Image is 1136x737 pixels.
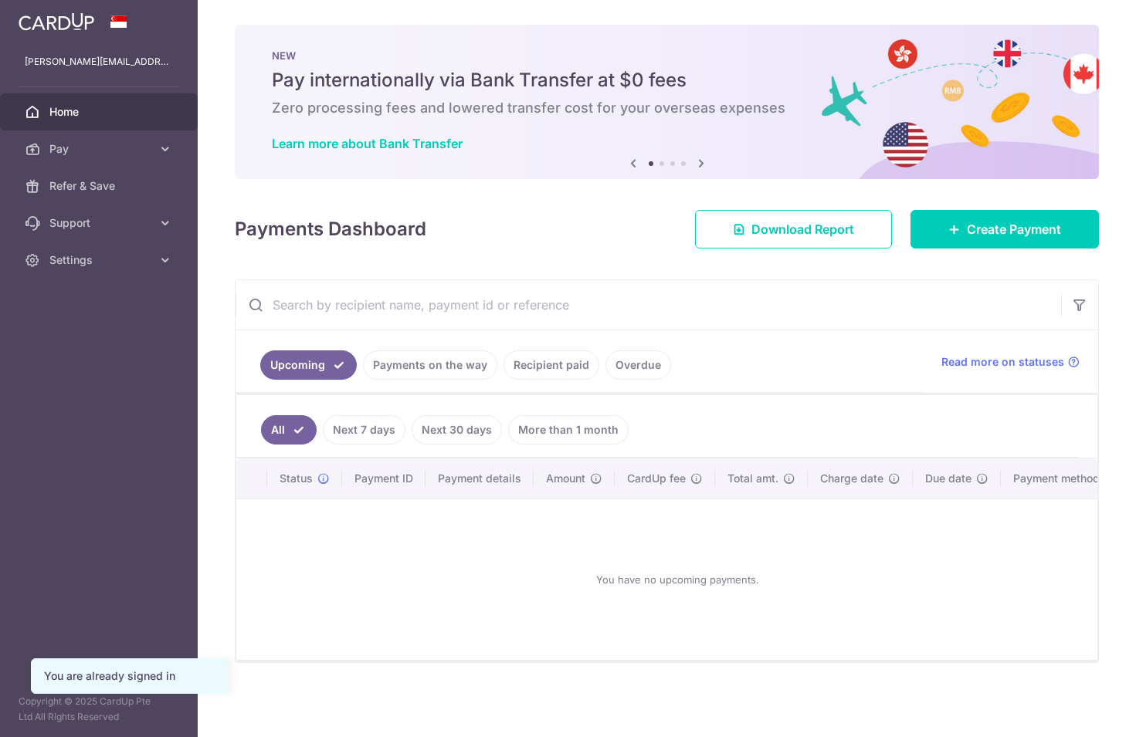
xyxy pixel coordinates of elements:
[941,354,1064,370] span: Read more on statuses
[44,668,215,684] div: You are already signed in
[261,415,317,445] a: All
[49,215,151,231] span: Support
[751,220,854,238] span: Download Report
[235,215,426,243] h4: Payments Dashboard
[363,350,497,380] a: Payments on the way
[280,471,313,486] span: Status
[49,141,151,157] span: Pay
[323,415,405,445] a: Next 7 days
[504,350,599,380] a: Recipient paid
[508,415,629,445] a: More than 1 month
[967,220,1061,238] span: Create Payment
[426,458,534,499] th: Payment details
[25,54,173,69] p: [PERSON_NAME][EMAIL_ADDRESS][DOMAIN_NAME]
[49,104,151,120] span: Home
[235,25,1099,179] img: Bank transfer banner
[49,178,151,194] span: Refer & Save
[627,471,686,486] span: CardUp fee
[941,354,1080,370] a: Read more on statuses
[272,68,1062,93] h5: Pay internationally via Bank Transfer at $0 fees
[260,350,357,380] a: Upcoming
[19,12,94,31] img: CardUp
[727,471,778,486] span: Total amt.
[820,471,883,486] span: Charge date
[605,350,671,380] a: Overdue
[49,252,151,268] span: Settings
[546,471,585,486] span: Amount
[236,280,1061,330] input: Search by recipient name, payment id or reference
[412,415,502,445] a: Next 30 days
[342,458,426,499] th: Payment ID
[272,136,463,151] a: Learn more about Bank Transfer
[910,210,1099,248] a: Create Payment
[272,49,1062,62] p: NEW
[1001,458,1118,499] th: Payment method
[925,471,972,486] span: Due date
[695,210,892,248] a: Download Report
[255,512,1100,647] div: You have no upcoming payments.
[272,99,1062,117] h6: Zero processing fees and lowered transfer cost for your overseas expenses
